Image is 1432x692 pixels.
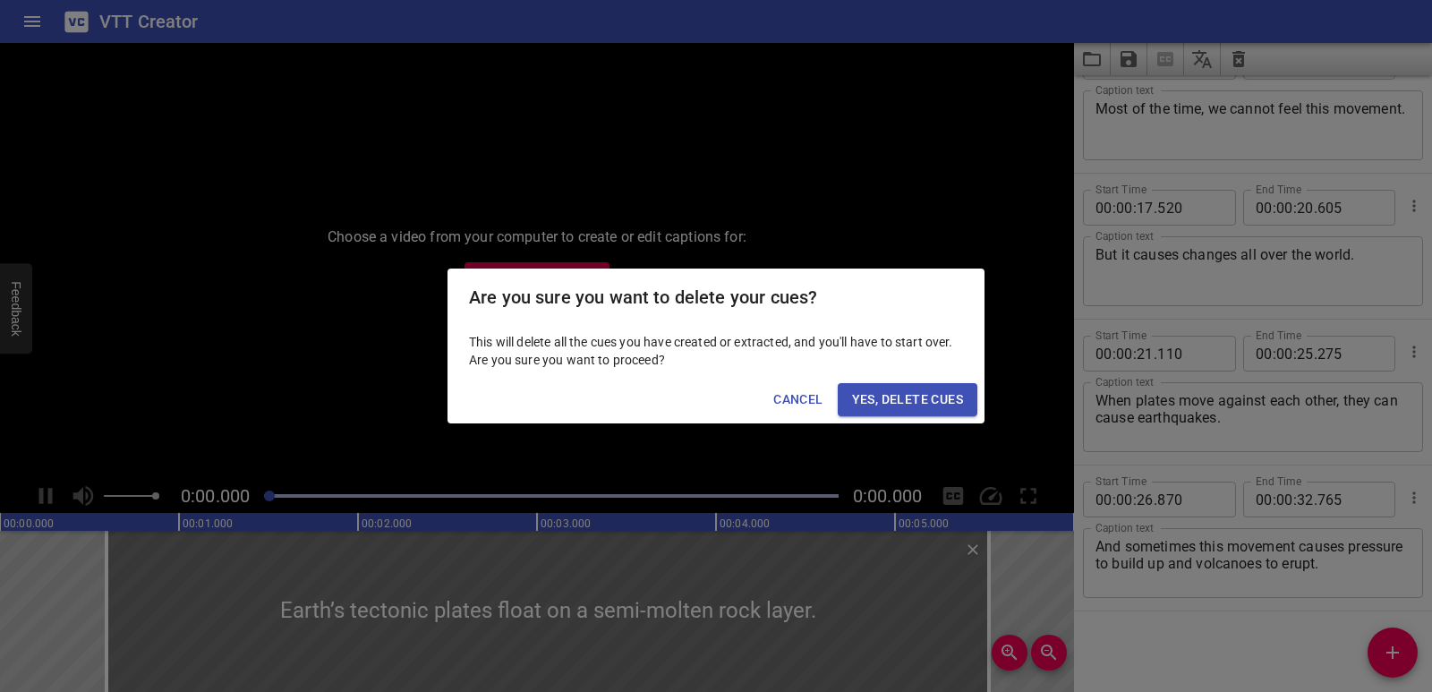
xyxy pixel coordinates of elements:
span: Cancel [773,389,823,411]
h2: Are you sure you want to delete your cues? [469,283,963,312]
button: Cancel [766,383,830,416]
div: This will delete all the cues you have created or extracted, and you'll have to start over. Are y... [447,326,984,376]
button: Yes, Delete Cues [838,383,977,416]
span: Yes, Delete Cues [852,389,963,411]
